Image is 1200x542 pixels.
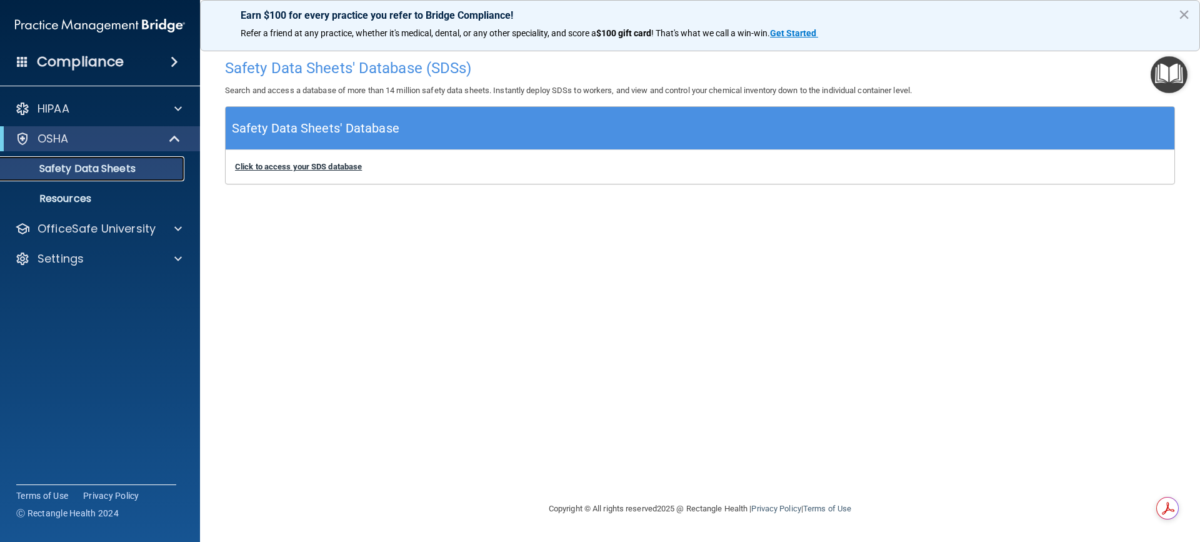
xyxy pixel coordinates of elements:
[770,28,816,38] strong: Get Started
[235,162,362,171] a: Click to access your SDS database
[15,131,181,146] a: OSHA
[37,101,69,116] p: HIPAA
[37,251,84,266] p: Settings
[8,193,179,205] p: Resources
[15,221,182,236] a: OfficeSafe University
[1151,56,1187,93] button: Open Resource Center
[241,28,596,38] span: Refer a friend at any practice, whether it's medical, dental, or any other speciality, and score a
[15,101,182,116] a: HIPAA
[15,13,185,38] img: PMB logo
[803,504,851,513] a: Terms of Use
[16,507,119,519] span: Ⓒ Rectangle Health 2024
[651,28,770,38] span: ! That's what we call a win-win.
[1178,4,1190,24] button: Close
[770,28,818,38] a: Get Started
[751,504,801,513] a: Privacy Policy
[8,163,179,175] p: Safety Data Sheets
[83,489,139,502] a: Privacy Policy
[37,53,124,71] h4: Compliance
[15,251,182,266] a: Settings
[241,9,1159,21] p: Earn $100 for every practice you refer to Bridge Compliance!
[16,489,68,502] a: Terms of Use
[225,83,1175,98] p: Search and access a database of more than 14 million safety data sheets. Instantly deploy SDSs to...
[232,118,399,139] h5: Safety Data Sheets' Database
[596,28,651,38] strong: $100 gift card
[225,60,1175,76] h4: Safety Data Sheets' Database (SDSs)
[472,489,928,529] div: Copyright © All rights reserved 2025 @ Rectangle Health | |
[37,131,69,146] p: OSHA
[37,221,156,236] p: OfficeSafe University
